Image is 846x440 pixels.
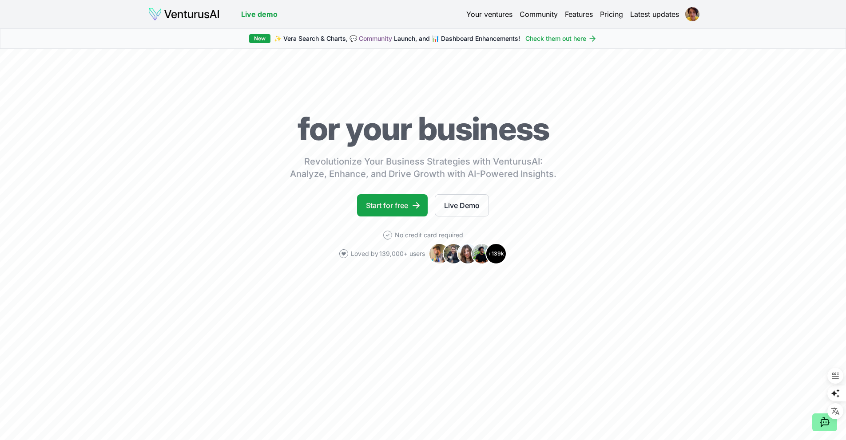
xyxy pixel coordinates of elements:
[274,34,520,43] span: ✨ Vera Search & Charts, 💬 Launch, and 📊 Dashboard Enhancements!
[525,34,597,43] a: Check them out here
[357,194,428,216] a: Start for free
[359,35,392,42] a: Community
[520,9,558,20] a: Community
[600,9,623,20] a: Pricing
[429,243,450,264] img: Avatar 1
[435,194,489,216] a: Live Demo
[241,9,278,20] a: Live demo
[471,243,493,264] img: Avatar 4
[630,9,679,20] a: Latest updates
[466,9,512,20] a: Your ventures
[457,243,478,264] img: Avatar 3
[249,34,270,43] div: New
[685,7,699,21] img: ACg8ocKv9jAvgIpTfzgR5ubnBSBs4t8iJwhoC7X8rgEGka6cpqdanUvQZA=s96-c
[148,7,220,21] img: logo
[565,9,593,20] a: Features
[443,243,464,264] img: Avatar 2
